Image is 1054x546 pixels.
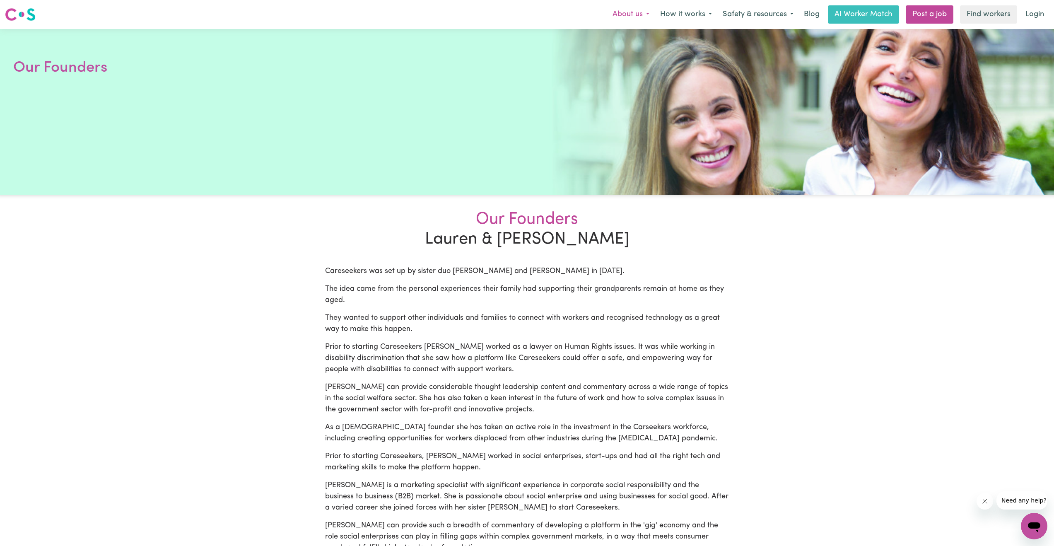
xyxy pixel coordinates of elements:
iframe: Button to launch messaging window [1021,513,1047,539]
p: Careseekers was set up by sister duo [PERSON_NAME] and [PERSON_NAME] in [DATE]. [325,266,729,277]
a: AI Worker Match [828,5,899,24]
h2: Lauren & [PERSON_NAME] [320,210,734,249]
p: [PERSON_NAME] is a marketing specialist with significant experience in corporate social responsib... [325,480,729,514]
a: Post a job [906,5,953,24]
p: They wanted to support other individuals and families to connect with workers and recognised tech... [325,313,729,335]
span: Our Founders [325,210,729,230]
a: Careseekers logo [5,5,36,24]
p: As a [DEMOGRAPHIC_DATA] founder she has taken an active role in the investment in the Carseekers ... [325,422,729,445]
a: Find workers [960,5,1017,24]
p: Prior to starting Careseekers [PERSON_NAME] worked as a lawyer on Human Rights issues. It was whi... [325,342,729,375]
iframe: Close message [977,493,993,510]
p: [PERSON_NAME] can provide considerable thought leadership content and commentary across a wide ra... [325,382,729,416]
button: How it works [655,6,717,23]
iframe: Message from company [996,491,1047,510]
a: Login [1020,5,1049,24]
button: Safety & resources [717,6,799,23]
p: The idea came from the personal experiences their family had supporting their grandparents remain... [325,284,729,306]
button: About us [607,6,655,23]
a: Blog [799,5,825,24]
p: Prior to starting Careseekers, [PERSON_NAME] worked in social enterprises, start-ups and had all ... [325,451,729,474]
h1: Our Founders [13,57,212,79]
img: Careseekers logo [5,7,36,22]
